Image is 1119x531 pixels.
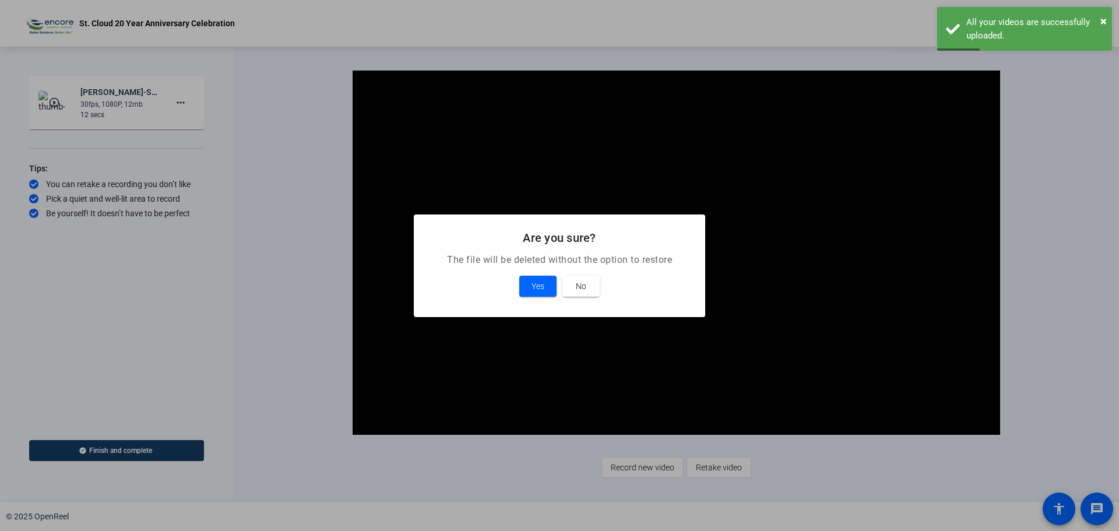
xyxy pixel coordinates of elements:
button: No [562,276,600,297]
span: × [1100,14,1107,28]
p: The file will be deleted without the option to restore [428,253,691,267]
button: Yes [519,276,557,297]
button: Close [1100,12,1107,30]
h2: Are you sure? [428,228,691,247]
span: No [576,279,586,293]
span: Yes [532,279,544,293]
div: All your videos are successfully uploaded. [966,16,1103,42]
